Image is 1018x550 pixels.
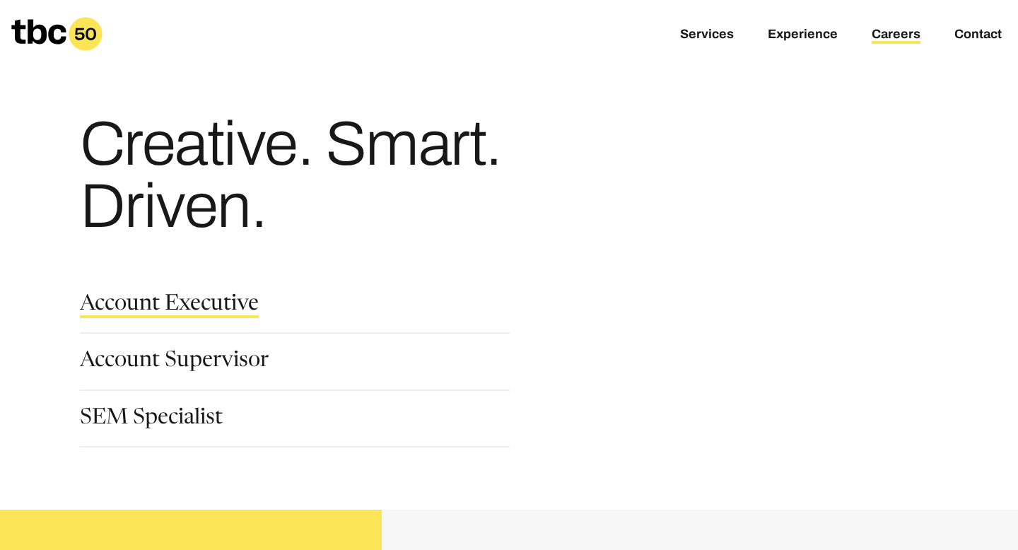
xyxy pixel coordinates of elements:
a: Contact [954,27,1002,44]
a: Homepage [11,17,103,51]
a: Account Supervisor [80,351,269,375]
a: SEM Specialist [80,408,223,432]
a: Experience [768,27,838,44]
a: Account Executive [80,294,259,318]
h1: Creative. Smart. Driven. [80,113,623,238]
a: Services [680,27,734,44]
a: Careers [872,27,920,44]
